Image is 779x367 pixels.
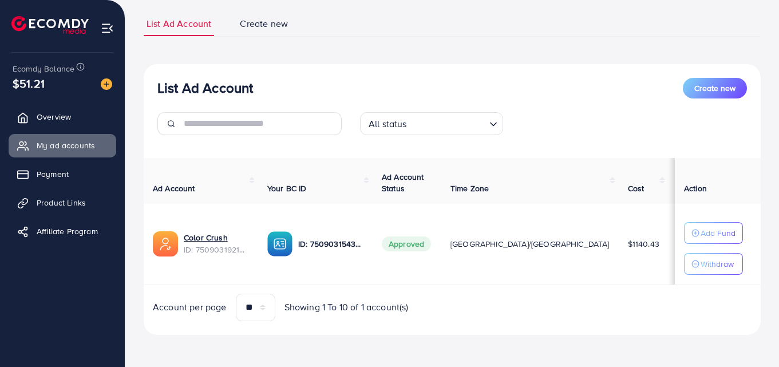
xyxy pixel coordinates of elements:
[730,315,770,358] iframe: Chat
[101,78,112,90] img: image
[37,168,69,180] span: Payment
[410,113,485,132] input: Search for option
[184,244,249,255] span: ID: 7509031921045962753
[37,226,98,237] span: Affiliate Program
[37,140,95,151] span: My ad accounts
[37,111,71,123] span: Overview
[153,301,227,314] span: Account per page
[450,238,610,250] span: [GEOGRAPHIC_DATA]/[GEOGRAPHIC_DATA]
[147,17,211,30] span: List Ad Account
[184,232,249,255] div: <span class='underline'>Color Crush</span></br>7509031921045962753
[13,63,74,74] span: Ecomdy Balance
[701,226,735,240] p: Add Fund
[101,22,114,35] img: menu
[450,183,489,194] span: Time Zone
[683,78,747,98] button: Create new
[37,197,86,208] span: Product Links
[382,171,424,194] span: Ad Account Status
[284,301,409,314] span: Showing 1 To 10 of 1 account(s)
[684,253,743,275] button: Withdraw
[366,116,409,132] span: All status
[13,75,45,92] span: $51.21
[9,134,116,157] a: My ad accounts
[184,232,228,243] a: Color Crush
[9,163,116,186] a: Payment
[298,237,363,251] p: ID: 7509031543751786504
[153,231,178,256] img: ic-ads-acc.e4c84228.svg
[153,183,195,194] span: Ad Account
[360,112,503,135] div: Search for option
[628,238,659,250] span: $1140.43
[157,80,253,96] h3: List Ad Account
[628,183,644,194] span: Cost
[9,220,116,243] a: Affiliate Program
[701,257,734,271] p: Withdraw
[382,236,431,251] span: Approved
[694,82,735,94] span: Create new
[267,183,307,194] span: Your BC ID
[9,191,116,214] a: Product Links
[240,17,288,30] span: Create new
[684,222,743,244] button: Add Fund
[11,16,89,34] img: logo
[9,105,116,128] a: Overview
[267,231,292,256] img: ic-ba-acc.ded83a64.svg
[684,183,707,194] span: Action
